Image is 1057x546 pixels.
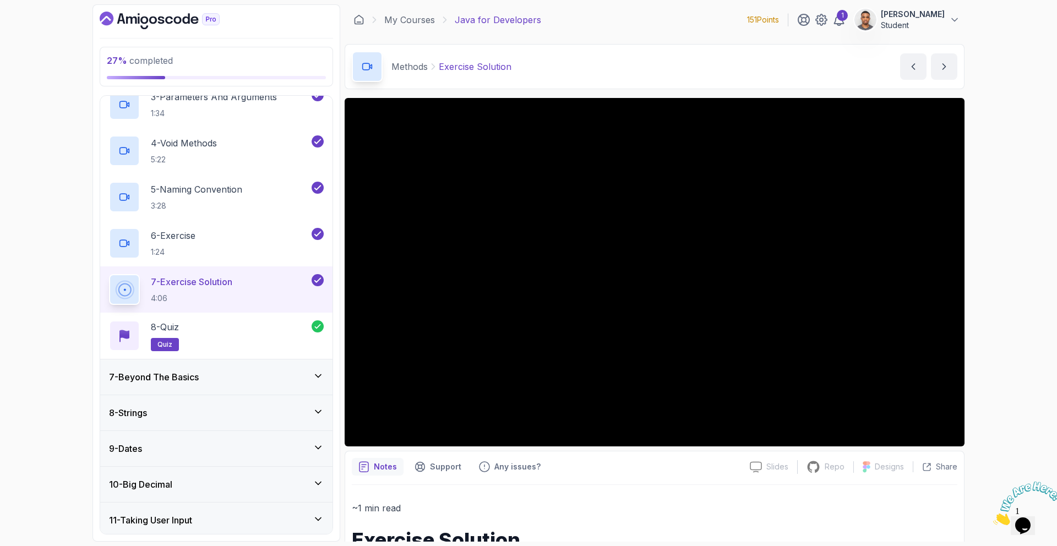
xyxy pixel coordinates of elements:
[100,503,333,538] button: 11-Taking User Input
[352,500,957,516] p: ~1 min read
[900,53,927,80] button: previous content
[854,9,960,31] button: user profile image[PERSON_NAME]Student
[109,370,199,384] h3: 7 - Beyond The Basics
[747,14,779,25] p: 151 Points
[100,395,333,430] button: 8-Strings
[151,154,217,165] p: 5:22
[151,293,232,304] p: 4:06
[374,461,397,472] p: Notes
[353,14,364,25] a: Dashboard
[855,9,876,30] img: user profile image
[832,13,846,26] a: 1
[825,461,844,472] p: Repo
[472,458,547,476] button: Feedback button
[430,461,461,472] p: Support
[151,90,277,103] p: 3 - Parameters And Arguments
[151,136,217,150] p: 4 - Void Methods
[109,135,324,166] button: 4-Void Methods5:22
[100,431,333,466] button: 9-Dates
[100,359,333,395] button: 7-Beyond The Basics
[151,229,195,242] p: 6 - Exercise
[109,228,324,259] button: 6-Exercise1:24
[4,4,73,48] img: Chat attention grabber
[109,442,142,455] h3: 9 - Dates
[913,461,957,472] button: Share
[109,89,324,120] button: 3-Parameters And Arguments1:34
[151,183,242,196] p: 5 - Naming Convention
[151,247,195,258] p: 1:24
[345,98,965,446] iframe: 7 - Exercise Solution
[455,13,541,26] p: Java for Developers
[107,55,127,66] span: 27 %
[875,461,904,472] p: Designs
[100,12,245,29] a: Dashboard
[352,458,404,476] button: notes button
[881,20,945,31] p: Student
[109,320,324,351] button: 8-Quizquiz
[931,53,957,80] button: next content
[494,461,541,472] p: Any issues?
[408,458,468,476] button: Support button
[109,514,192,527] h3: 11 - Taking User Input
[157,340,172,349] span: quiz
[391,60,428,73] p: Methods
[107,55,173,66] span: completed
[881,9,945,20] p: [PERSON_NAME]
[151,200,242,211] p: 3:28
[766,461,788,472] p: Slides
[151,320,179,334] p: 8 - Quiz
[109,478,172,491] h3: 10 - Big Decimal
[109,406,147,419] h3: 8 - Strings
[151,275,232,288] p: 7 - Exercise Solution
[151,108,277,119] p: 1:34
[100,467,333,502] button: 10-Big Decimal
[109,182,324,212] button: 5-Naming Convention3:28
[989,477,1057,529] iframe: chat widget
[837,10,848,21] div: 1
[384,13,435,26] a: My Courses
[439,60,511,73] p: Exercise Solution
[4,4,9,14] span: 1
[109,274,324,305] button: 7-Exercise Solution4:06
[936,461,957,472] p: Share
